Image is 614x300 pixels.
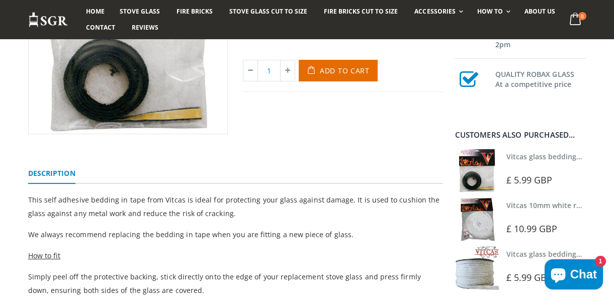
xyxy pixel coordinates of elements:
[477,7,503,16] span: How To
[124,20,166,36] a: Reviews
[455,197,498,241] img: Vitcas white rope, glue and gloves kit 10mm
[320,66,370,75] span: Add to Cart
[28,12,68,28] img: Stove Glass Replacement
[495,67,586,89] h3: QUALITY ROBAX GLASS At a competitive price
[28,228,443,241] p: We always recommend replacing the bedding in tape when you are fitting a new piece of glass.
[517,4,563,20] a: About us
[455,131,586,139] div: Customers also purchased...
[455,149,498,192] img: Vitcas stove glass bedding in tape
[28,193,443,220] p: This self adhesive bedding in tape from Vitcas is ideal for protecting your glass against damage....
[28,270,443,297] p: Simply peel off the protective backing, stick directly onto the edge of your replacement stove gl...
[132,23,158,32] span: Reviews
[169,4,220,20] a: Fire Bricks
[86,23,115,32] span: Contact
[565,10,586,30] a: 0
[524,7,555,16] span: About us
[120,7,160,16] span: Stove Glass
[506,223,558,235] span: £ 10.99 GBP
[542,259,606,292] inbox-online-store-chat: Shopify online store chat
[229,7,307,16] span: Stove Glass Cut To Size
[455,246,498,290] img: Vitcas stove glass bedding in tape
[506,174,553,186] span: £ 5.99 GBP
[414,7,455,16] span: Accessories
[86,7,105,16] span: Home
[78,20,123,36] a: Contact
[28,164,75,184] a: Description
[316,4,405,20] a: Fire Bricks Cut To Size
[407,4,468,20] a: Accessories
[222,4,315,20] a: Stove Glass Cut To Size
[28,251,61,260] span: How to fit
[299,60,378,81] button: Add to Cart
[78,4,112,20] a: Home
[470,4,515,20] a: How To
[177,7,213,16] span: Fire Bricks
[324,7,398,16] span: Fire Bricks Cut To Size
[578,12,586,20] span: 0
[506,271,553,283] span: £ 5.99 GBP
[112,4,167,20] a: Stove Glass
